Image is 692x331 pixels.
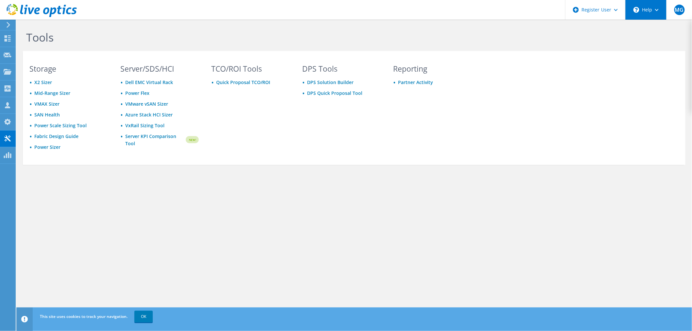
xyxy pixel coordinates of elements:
a: OK [134,311,153,322]
a: Dell EMC Virtual Rack [125,79,173,85]
a: VxRail Sizing Tool [125,122,164,129]
svg: \n [633,7,639,13]
h3: Storage [29,65,108,72]
a: Server KPI Comparison Tool [125,133,185,147]
a: Power Sizer [34,144,61,150]
a: Partner Activity [398,79,433,85]
h3: Server/SDS/HCI [120,65,199,72]
a: DPS Solution Builder [307,79,354,85]
a: Power Scale Sizing Tool [34,122,87,129]
a: Mid-Range Sizer [34,90,70,96]
a: SAN Health [34,112,60,118]
a: X2 Sizer [34,79,52,85]
a: VMware vSAN Sizer [125,101,168,107]
a: Azure Stack HCI Sizer [125,112,173,118]
span: This site uses cookies to track your navigation. [40,314,128,319]
h3: TCO/ROI Tools [211,65,290,72]
a: VMAX Sizer [34,101,60,107]
a: Quick Proposal TCO/ROI [216,79,270,85]
h3: DPS Tools [302,65,381,72]
span: MG [674,5,685,15]
a: Fabric Design Guide [34,133,78,139]
h3: Reporting [393,65,472,72]
a: Power Flex [125,90,149,96]
h1: Tools [26,30,468,44]
img: new-badge.svg [185,132,199,148]
a: DPS Quick Proposal Tool [307,90,362,96]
